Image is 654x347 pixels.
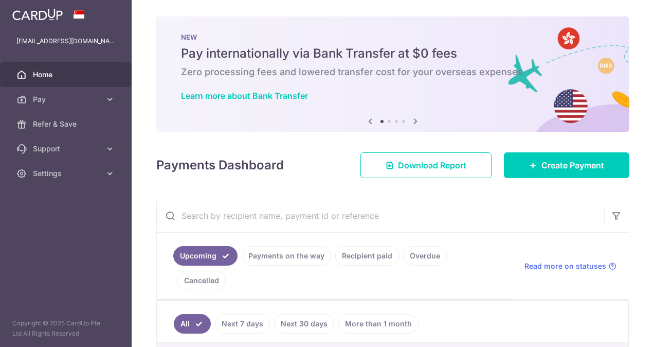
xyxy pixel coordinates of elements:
span: Support [33,144,101,154]
a: Read more on statuses [524,261,616,271]
a: Overdue [403,246,447,266]
a: Next 7 days [215,314,270,334]
a: More than 1 month [338,314,419,334]
h4: Payments Dashboard [156,156,284,175]
a: All [174,314,211,334]
a: Cancelled [177,271,226,290]
a: Upcoming [173,246,238,266]
img: Bank transfer banner [156,16,629,132]
a: Payments on the way [242,246,331,266]
span: Settings [33,168,101,179]
a: Create Payment [504,152,629,178]
a: Learn more about Bank Transfer [181,91,308,101]
a: Download Report [360,152,492,178]
span: Home [33,70,101,80]
h5: Pay internationally via Bank Transfer at $0 fees [181,45,605,62]
a: Recipient paid [335,246,399,266]
p: NEW [181,33,605,41]
h6: Zero processing fees and lowered transfer cost for your overseas expenses [181,66,605,78]
input: Search by recipient name, payment id or reference [157,199,604,232]
span: Download Report [398,159,466,171]
span: Refer & Save [33,119,101,129]
p: [EMAIL_ADDRESS][DOMAIN_NAME] [16,36,115,46]
a: Next 30 days [274,314,334,334]
span: Read more on statuses [524,261,606,271]
span: Create Payment [541,159,604,171]
span: Pay [33,94,101,105]
img: CardUp [12,8,63,21]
